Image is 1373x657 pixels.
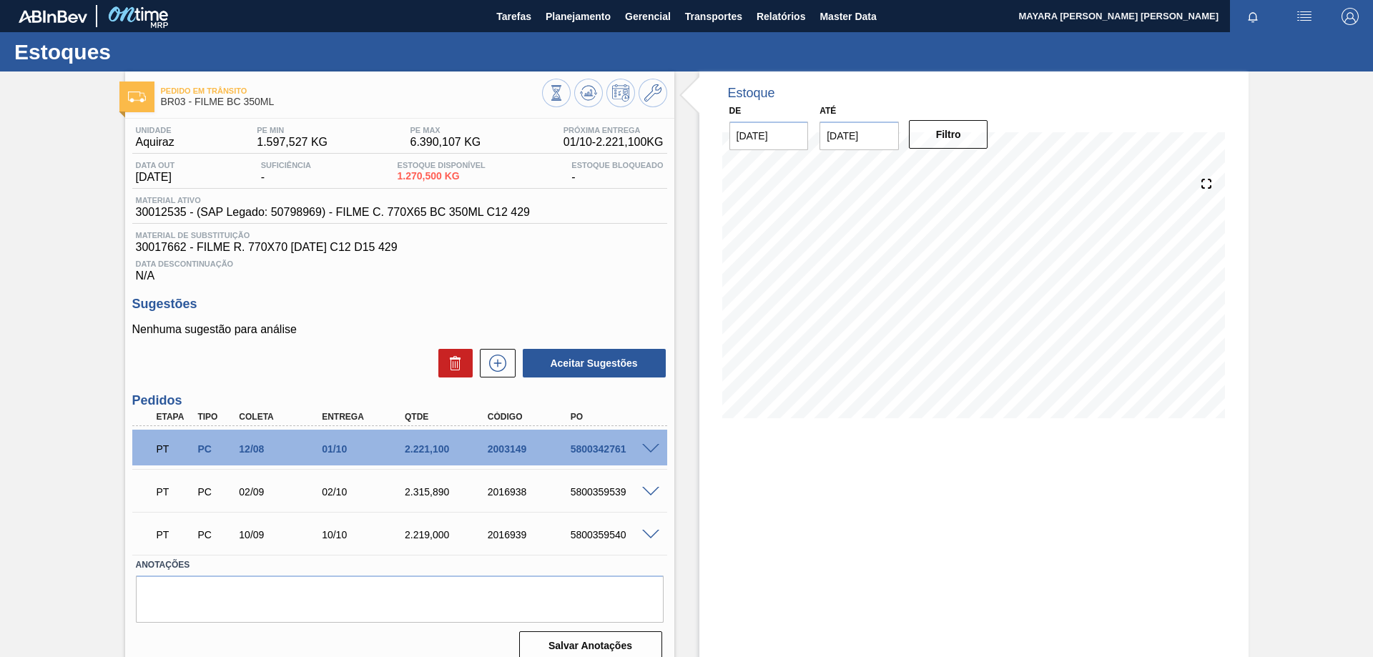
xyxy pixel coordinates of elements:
[523,349,666,377] button: Aceitar Sugestões
[820,8,876,25] span: Master Data
[194,412,237,422] div: Tipo
[136,206,530,219] span: 30012535 - (SAP Legado: 50798969) - FILME C. 770X65 BC 350ML C12 429
[161,97,542,107] span: BR03 - FILME BC 350ML
[1342,8,1359,25] img: Logout
[235,443,328,455] div: 12/08/2025
[567,443,660,455] div: 5800342761
[132,297,667,312] h3: Sugestões
[606,79,635,107] button: Programar Estoque
[257,126,328,134] span: PE MIN
[235,412,328,422] div: Coleta
[128,92,146,102] img: Ícone
[153,519,196,550] div: Pedido em Trânsito
[401,486,494,498] div: 2.315,890
[728,86,775,101] div: Estoque
[431,349,473,377] div: Excluir Sugestões
[484,486,577,498] div: 2016938
[484,443,577,455] div: 2003149
[136,136,174,149] span: Aquiraz
[574,79,603,107] button: Atualizar Gráfico
[136,241,664,254] span: 30017662 - FILME R. 770X70 [DATE] C12 D15 429
[261,161,311,169] span: Suficiência
[318,412,411,422] div: Entrega
[157,486,192,498] p: PT
[157,529,192,540] p: PT
[235,486,328,498] div: 02/09/2025
[398,161,486,169] span: Estoque Disponível
[401,529,494,540] div: 2.219,000
[567,486,660,498] div: 5800359539
[820,106,836,116] label: Até
[136,231,664,239] span: Material de Substituição
[473,349,516,377] div: Nova sugestão
[132,323,667,336] p: Nenhuma sugestão para análise
[484,529,577,540] div: 2016939
[136,126,174,134] span: Unidade
[516,347,667,379] div: Aceitar Sugestões
[136,196,530,204] span: Material ativo
[194,486,237,498] div: Pedido de Compra
[14,44,268,60] h1: Estoques
[194,529,237,540] div: Pedido de Compra
[153,476,196,508] div: Pedido em Trânsito
[567,529,660,540] div: 5800359540
[157,443,192,455] p: PT
[820,122,899,150] input: dd/mm/yyyy
[235,529,328,540] div: 10/09/2025
[136,555,664,576] label: Anotações
[401,443,494,455] div: 2.221,100
[132,254,667,282] div: N/A
[136,161,175,169] span: Data out
[153,433,196,465] div: Pedido em Trânsito
[571,161,663,169] span: Estoque Bloqueado
[257,136,328,149] span: 1.597,527 KG
[564,126,664,134] span: Próxima Entrega
[398,171,486,182] span: 1.270,500 KG
[318,486,411,498] div: 02/10/2025
[639,79,667,107] button: Ir ao Master Data / Geral
[729,106,742,116] label: De
[318,529,411,540] div: 10/10/2025
[132,393,667,408] h3: Pedidos
[401,412,494,422] div: Qtde
[19,10,87,23] img: TNhmsLtSVTkK8tSr43FrP2fwEKptu5GPRR3wAAAABJRU5ErkJggg==
[729,122,809,150] input: dd/mm/yyyy
[625,8,671,25] span: Gerencial
[136,171,175,184] span: [DATE]
[568,161,666,184] div: -
[567,412,660,422] div: PO
[410,126,481,134] span: PE MAX
[757,8,805,25] span: Relatórios
[909,120,988,149] button: Filtro
[410,136,481,149] span: 6.390,107 KG
[564,136,664,149] span: 01/10 - 2.221,100 KG
[542,79,571,107] button: Visão Geral dos Estoques
[136,260,664,268] span: Data Descontinuação
[685,8,742,25] span: Transportes
[496,8,531,25] span: Tarefas
[161,87,542,95] span: Pedido em Trânsito
[546,8,611,25] span: Planejamento
[484,412,577,422] div: Código
[257,161,315,184] div: -
[153,412,196,422] div: Etapa
[318,443,411,455] div: 01/10/2025
[1230,6,1276,26] button: Notificações
[194,443,237,455] div: Pedido de Compra
[1296,8,1313,25] img: userActions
